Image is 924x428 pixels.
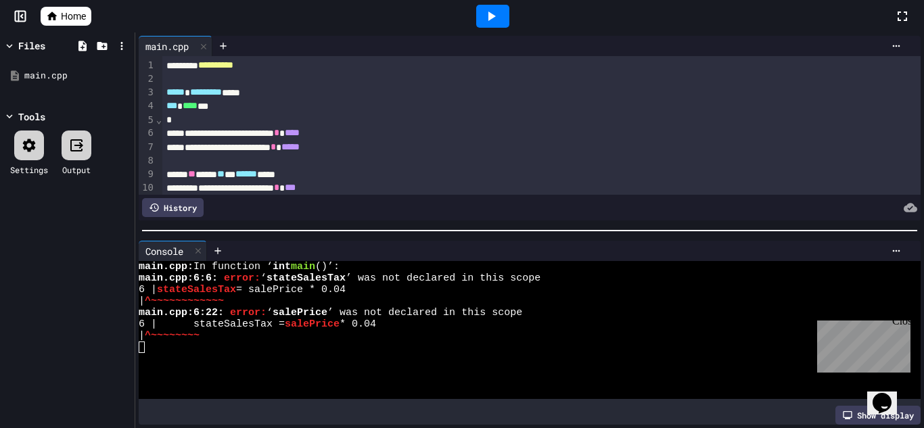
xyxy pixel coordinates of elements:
div: 2 [139,72,156,86]
span: ’ was not declared in this scope [346,272,540,284]
div: main.cpp [139,39,195,53]
span: Home [61,9,86,23]
div: 8 [139,154,156,168]
div: 7 [139,141,156,154]
div: Show display [835,406,921,425]
span: ‘ [260,272,267,284]
div: 9 [139,168,156,181]
div: History [142,198,204,217]
iframe: chat widget [867,374,910,414]
span: main [291,261,315,272]
div: 3 [139,86,156,99]
div: 6 [139,126,156,140]
span: main.cpp: [139,261,193,272]
span: main.cpp:6:22: [139,307,224,318]
span: error: [230,307,267,318]
span: salePrice [273,307,327,318]
div: 4 [139,99,156,113]
span: = salePrice * 0.04 [236,284,346,295]
div: Console [139,244,190,258]
span: stateSalesTax [267,272,346,284]
div: Console [139,241,207,261]
div: main.cpp [24,69,130,82]
span: ()’: [315,261,340,272]
div: main.cpp [139,36,212,56]
span: | [139,330,145,341]
span: main.cpp:6:6: [139,272,218,284]
div: Settings [10,164,48,176]
div: 10 [139,181,156,195]
span: stateSalesTax [157,284,236,295]
div: 1 [139,59,156,72]
a: Home [41,7,91,26]
div: Output [62,164,91,176]
span: 6 | [139,284,157,295]
span: * 0.04 [340,318,376,330]
span: int [273,261,291,272]
span: 6 | stateSalesTax = [139,318,285,330]
span: error: [224,272,260,284]
span: ^~~~~~~~~ [145,330,200,341]
span: | [139,295,145,307]
span: In function ‘ [193,261,273,272]
span: ’ was not declared in this scope [327,307,522,318]
iframe: chat widget [812,315,910,373]
div: Tools [18,110,45,124]
div: Chat with us now!Close [5,5,93,86]
span: ‘ [267,307,273,318]
span: ^~~~~~~~~~~~~ [145,295,224,307]
div: Files [18,39,45,53]
span: salePrice [285,318,340,330]
span: Fold line [156,114,162,125]
div: 5 [139,114,156,127]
